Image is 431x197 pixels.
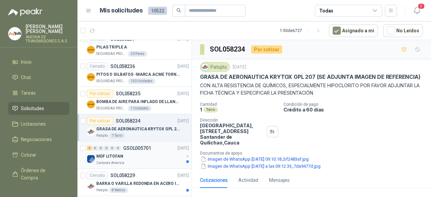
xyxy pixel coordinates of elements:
div: 8 Metros [109,188,128,193]
img: Company Logo [87,128,95,136]
span: 5 [418,3,425,9]
p: CON ALTA RESISTENCIA DE QUÍMICOS, ESPECIALMENTE HIPOCLORITO POR FAVOR ADJUNTAR LA FICHA TÉCNICA Y... [200,82,423,97]
p: 1 [200,107,202,112]
p: [DATE] [177,172,189,179]
a: Órdenes de Compra [8,164,69,184]
button: Imagen de WhatsApp [DATE] a las 09.12.33_7da9477d.jpg [200,163,321,170]
h3: SOL058234 [210,44,246,55]
div: 0 [98,146,103,151]
img: Company Logo [201,63,209,71]
p: PILAS TRIPLE A [96,44,127,51]
p: SOL058229 [110,173,135,178]
p: [DATE] [177,145,189,152]
div: 150 Unidades [128,78,155,84]
img: Company Logo [8,27,21,40]
img: Logo peakr [8,8,42,16]
p: SEGURIDAD PROVISER LTDA [96,106,127,111]
a: Negociaciones [8,133,69,146]
p: GSOL005701 [123,146,151,151]
button: No Leídos [383,24,423,37]
div: 20 Pares [128,51,147,57]
p: BARRA O VARILLA REDONDA EN ACERO INOXIDABLE DE 2" O 50 MM [96,180,180,187]
div: 1 - 50 de 6727 [280,25,324,36]
p: SEGURIDAD PROVISER LTDA [96,78,127,84]
div: Por cotizar [251,45,282,54]
button: Asignado a mi [329,24,378,37]
p: Patojito [96,133,108,138]
p: [DATE] [177,91,189,97]
div: Cerrado [87,62,108,70]
div: Por cotizar [87,90,113,98]
div: 0 [115,146,121,151]
button: Imagen de WhatsApp [DATE] 09.10.18_bf2483af.jpg [200,156,309,163]
a: Por cotizarSOL058234[DATE] Company LogoGRASA DE AERONAUTICA KRYTOX GPL 207 (SE ADJUNTA IMAGEN DE ... [77,114,192,141]
div: Tarro [203,107,218,112]
p: [PERSON_NAME] [PERSON_NAME] [26,24,69,34]
a: Cotizar [8,149,69,161]
div: Todas [319,7,333,14]
img: Company Logo [87,182,95,190]
div: Mensajes [269,176,290,184]
a: Solicitudes [8,102,69,115]
p: Dirección [200,118,264,123]
span: Órdenes de Compra [21,167,63,182]
a: 2 0 0 0 0 0 GSOL005701[DATE] Company LogoMDF LITOFANCartones America [87,144,190,166]
span: Negociaciones [21,136,52,143]
p: Crédito a 60 días [284,107,428,112]
a: Licitaciones [8,118,69,130]
a: CerradoSOL058237[DATE] Company LogoPILAS TRIPLE ASEGURIDAD PROVISER LTDA20 Pares [77,32,192,60]
div: Cotizaciones [200,176,228,184]
p: Cartones America [96,160,124,166]
p: [DATE] [177,63,189,70]
p: SEGURIDAD PROVISER LTDA [96,51,127,57]
div: 0 [93,146,98,151]
p: [DATE] [233,64,246,70]
img: Company Logo [87,100,95,108]
a: CerradoSOL058236[DATE] Company LogoPITOS O SILBATOS -MARCA ACME TORNADO 635SEGURIDAD PROVISER LTD... [77,60,192,87]
p: [GEOGRAPHIC_DATA], [STREET_ADDRESS] Santander de Quilichao , Cauca [200,123,264,145]
span: Licitaciones [21,120,46,128]
p: Patojito [96,188,108,193]
div: 1 Unidades [128,106,151,111]
span: Chat [21,74,31,81]
h1: Mis solicitudes [100,6,143,15]
div: Por cotizar [87,117,113,125]
p: Documentos de apoyo [200,151,428,156]
span: Solicitudes [21,105,44,112]
p: Condición de pago [284,102,428,107]
span: 10522 [148,7,167,15]
img: Company Logo [87,155,95,163]
a: Por cotizarSOL058235[DATE] Company LogoBOMBA DE AIRE PARA INFLADO DE LLANTAS DE BICICLETASEGURIDA... [77,87,192,114]
img: Company Logo [87,73,95,81]
div: Actividad [238,176,258,184]
span: Cotizar [21,151,36,159]
span: search [176,8,181,13]
div: Patojito [200,62,230,72]
span: Inicio [21,58,32,66]
p: SOL058236 [110,64,135,69]
p: MDF LITOFAN [96,153,123,160]
button: 5 [411,5,423,17]
p: BOMBA DE AIRE PARA INFLADO DE LLANTAS DE BICICLETA [96,99,180,105]
div: 0 [110,146,115,151]
p: SOL058235 [116,91,140,96]
p: PITOS O SILBATOS -MARCA ACME TORNADO 635 [96,71,180,78]
img: Company Logo [87,46,95,54]
a: Inicio [8,56,69,68]
span: Tareas [21,89,36,97]
div: 2 [87,146,92,151]
p: SOL058234 [116,119,140,123]
a: CerradoSOL058229[DATE] Company LogoBARRA O VARILLA REDONDA EN ACERO INOXIDABLE DE 2" O 50 MMPatoj... [77,169,192,196]
div: 0 [104,146,109,151]
p: GRASA DE AERONAUTICA KRYTOX GPL 207 (SE ADJUNTA IMAGEN DE REFERENCIA) [200,73,421,80]
a: Chat [8,71,69,84]
p: SOL058237 [110,37,135,41]
div: 1 Tarro [109,133,125,138]
p: Cantidad [200,102,278,107]
div: Cerrado [87,171,108,179]
p: GRASA DE AERONAUTICA KRYTOX GPL 207 (SE ADJUNTA IMAGEN DE REFERENCIA) [96,126,180,132]
p: [DATE] [177,118,189,124]
p: ANDINA DE TRANSMISIONES S.A.S [26,35,69,43]
a: Tareas [8,87,69,99]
